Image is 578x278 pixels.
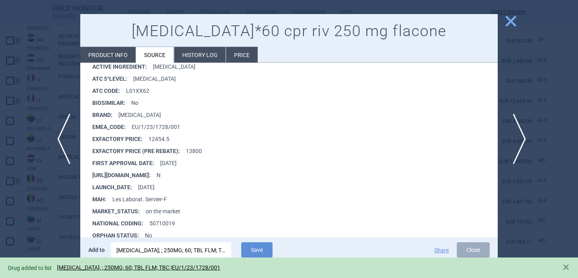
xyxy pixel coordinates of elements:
[92,169,157,181] strong: [URL][DOMAIN_NAME] :
[8,265,224,271] span: Drug added to list
[92,229,145,241] strong: ORPHAN STATUS :
[92,121,132,133] strong: EMEA_CODE :
[88,22,490,41] h1: [MEDICAL_DATA]*60 cpr riv 250 mg flacone
[92,121,498,133] li: EU/1/23/1728/001
[92,193,498,205] li: Les Laborat. Servier-F
[92,217,498,229] li: 50710019
[457,242,490,258] button: Close
[92,217,149,229] strong: NATIONAL CODING :
[57,264,220,271] a: [MEDICAL_DATA]; ; 250MG; 60; TBL FLM; TBC |EU/1/23/1728/001
[136,47,174,63] li: Source
[92,133,498,145] li: 12454.5
[92,181,138,193] strong: LAUNCH_DATE :
[92,85,498,97] li: L01XX62
[92,205,146,217] strong: MARKET_STATUS :
[92,181,498,193] li: [DATE]
[92,145,186,157] strong: EXFACTORY PRICE (PRE REBATE) :
[92,205,498,217] li: on the market
[92,85,126,97] strong: ATC CODE :
[92,61,153,73] strong: ACTIVE INGREDIENT :
[92,157,160,169] strong: FIRST APPROVAL DATE :
[88,242,105,258] p: Add to
[434,247,449,253] button: Share
[80,47,136,63] li: Product info
[116,242,226,258] div: [MEDICAL_DATA]; ; 250MG; 60; TBL FLM; TBC |EU/1/23/1728/001
[226,47,258,63] li: Price
[92,109,118,121] strong: BRAND :
[92,97,498,109] li: No
[111,242,231,258] div: [MEDICAL_DATA]; ; 250MG; 60; TBL FLM; TBC |EU/1/23/1728/001
[92,133,149,145] strong: EXFACTORY PRICE :
[174,47,226,63] li: History log
[92,145,498,157] li: 13800
[92,229,498,241] li: No
[241,242,273,258] button: Save
[92,73,498,85] li: [MEDICAL_DATA]
[92,193,112,205] strong: MAH :
[92,73,133,85] strong: ATC 5°LEVEL :
[92,157,498,169] li: [DATE]
[92,97,131,109] strong: BIOSIMILAR :
[92,61,498,73] li: [MEDICAL_DATA]
[92,169,498,181] li: N
[92,109,498,121] li: [MEDICAL_DATA]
